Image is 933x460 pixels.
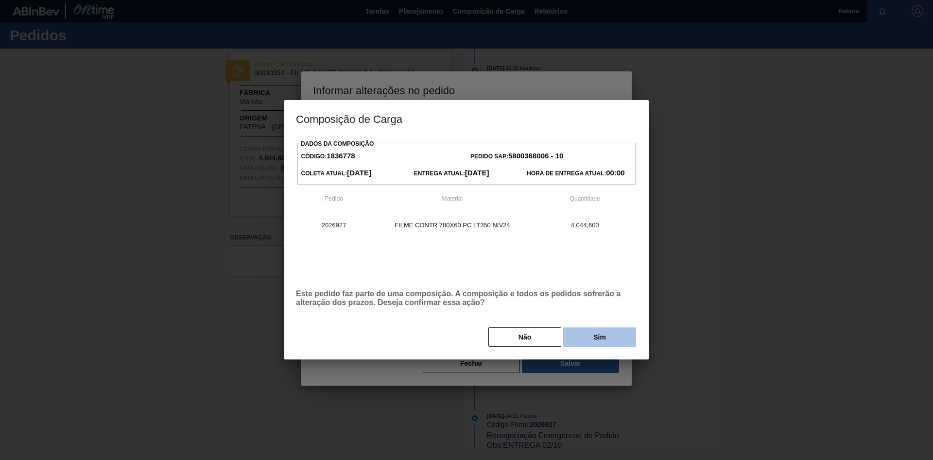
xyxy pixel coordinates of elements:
[563,327,636,347] button: Sim
[570,195,600,202] span: Quantidade
[372,213,533,238] td: FILME CONTR 780X60 PC LT350 NIV24
[301,153,355,160] span: Código:
[301,140,374,147] label: Dados da Composição
[296,213,372,238] td: 2026927
[327,152,355,160] strong: 1836778
[527,170,624,177] span: Hora de Entrega Atual:
[488,327,561,347] button: Não
[301,170,371,177] span: Coleta Atual:
[442,195,463,202] span: Material
[606,169,624,177] strong: 00:00
[508,152,563,160] strong: 5800368006 - 10
[465,169,489,177] strong: [DATE]
[533,213,637,238] td: 4.044,600
[470,153,563,160] span: Pedido SAP:
[325,195,343,202] span: Pedido
[414,170,489,177] span: Entrega Atual:
[347,169,371,177] strong: [DATE]
[284,100,649,137] h3: Composição de Carga
[296,290,637,307] p: Este pedido faz parte de uma composição. A composição e todos os pedidos sofrerão a alteração dos...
